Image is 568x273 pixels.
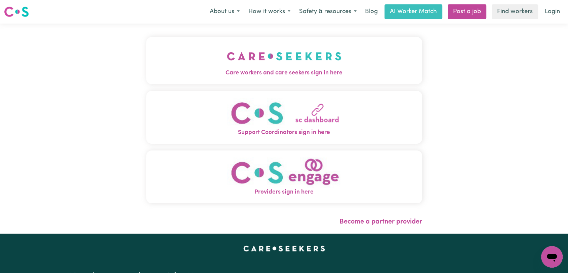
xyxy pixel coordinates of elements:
[295,5,361,19] button: Safety & resources
[361,4,382,19] a: Blog
[244,5,295,19] button: How it works
[4,4,29,20] a: Careseekers logo
[541,4,564,19] a: Login
[205,5,244,19] button: About us
[541,246,563,268] iframe: Button to launch messaging window
[492,4,538,19] a: Find workers
[384,4,442,19] a: AI Worker Match
[4,6,29,18] img: Careseekers logo
[146,128,422,137] span: Support Coordinators sign in here
[448,4,486,19] a: Post a job
[146,91,422,144] button: Support Coordinators sign in here
[146,150,422,203] button: Providers sign in here
[243,246,325,251] a: Careseekers home page
[339,218,422,225] a: Become a partner provider
[146,188,422,197] span: Providers sign in here
[146,69,422,77] span: Care workers and care seekers sign in here
[146,37,422,84] button: Care workers and care seekers sign in here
